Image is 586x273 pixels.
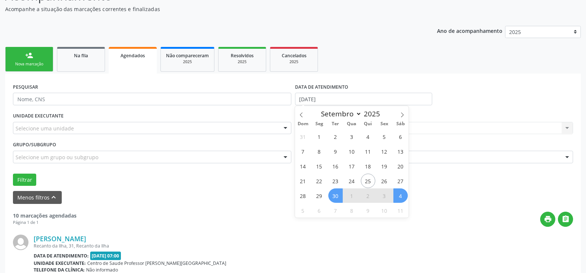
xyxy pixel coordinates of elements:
span: Setembro 4, 2025 [361,129,375,144]
span: Resolvidos [231,52,254,59]
span: Setembro 9, 2025 [328,144,343,158]
label: PESQUISAR [13,81,38,93]
span: Na fila [74,52,88,59]
span: Setembro 23, 2025 [328,174,343,188]
button: Menos filtroskeyboard_arrow_up [13,191,62,204]
span: Setembro 10, 2025 [345,144,359,158]
b: Telefone da clínica: [34,267,85,273]
b: Data de atendimento: [34,253,89,259]
div: Página 1 de 1 [13,219,77,226]
button: print [540,212,555,227]
span: Sex [376,122,392,126]
span: Seg [311,122,327,126]
i: print [544,215,552,223]
span: Setembro 29, 2025 [312,188,326,203]
span: Setembro 3, 2025 [345,129,359,144]
span: Setembro 5, 2025 [377,129,392,144]
a: [PERSON_NAME] [34,235,86,243]
span: Outubro 3, 2025 [377,188,392,203]
span: Ter [327,122,343,126]
span: Não compareceram [166,52,209,59]
span: Setembro 2, 2025 [328,129,343,144]
p: Ano de acompanhamento [437,26,502,35]
span: Setembro 22, 2025 [312,174,326,188]
input: Selecione um intervalo [295,93,432,105]
label: Grupo/Subgrupo [13,139,56,151]
span: Setembro 20, 2025 [393,159,408,173]
span: Outubro 7, 2025 [328,203,343,218]
span: Setembro 6, 2025 [393,129,408,144]
button:  [558,212,573,227]
span: Setembro 1, 2025 [312,129,326,144]
label: UNIDADE EXECUTANTE [13,110,64,122]
span: Outubro 11, 2025 [393,203,408,218]
span: [DATE] 07:00 [90,252,121,260]
select: Month [318,109,362,119]
span: Setembro 28, 2025 [296,188,310,203]
span: Outubro 9, 2025 [361,203,375,218]
span: Dom [295,122,311,126]
i: keyboard_arrow_up [50,193,58,201]
span: Setembro 14, 2025 [296,159,310,173]
span: Setembro 13, 2025 [393,144,408,158]
span: Setembro 30, 2025 [328,188,343,203]
span: Outubro 8, 2025 [345,203,359,218]
span: Setembro 18, 2025 [361,159,375,173]
div: 2025 [275,59,312,65]
span: Setembro 25, 2025 [361,174,375,188]
b: Unidade executante: [34,260,86,266]
span: Não informado [86,267,118,273]
span: Setembro 26, 2025 [377,174,392,188]
span: Setembro 8, 2025 [312,144,326,158]
div: Nova marcação [11,61,48,67]
span: Outubro 4, 2025 [393,188,408,203]
span: Setembro 16, 2025 [328,159,343,173]
input: Year [362,109,386,119]
span: Selecione uma unidade [16,124,74,132]
span: Outubro 1, 2025 [345,188,359,203]
span: Cancelados [282,52,306,59]
button: Filtrar [13,174,36,186]
label: DATA DE ATENDIMENTO [295,81,348,93]
span: Outubro 6, 2025 [312,203,326,218]
i:  [562,215,570,223]
span: Qui [360,122,376,126]
div: 2025 [224,59,261,65]
span: Agosto 31, 2025 [296,129,310,144]
div: Recanto da Ilha, 31, Recanto da Ilha [34,243,462,249]
p: Acompanhe a situação das marcações correntes e finalizadas [5,5,408,13]
span: Setembro 24, 2025 [345,174,359,188]
span: Sáb [392,122,409,126]
span: Outubro 2, 2025 [361,188,375,203]
span: Setembro 11, 2025 [361,144,375,158]
span: Setembro 12, 2025 [377,144,392,158]
span: Qua [343,122,360,126]
span: Agendados [121,52,145,59]
img: img [13,235,28,250]
span: Outubro 5, 2025 [296,203,310,218]
div: 2025 [166,59,209,65]
div: person_add [25,51,33,59]
strong: 10 marcações agendadas [13,212,77,219]
span: Outubro 10, 2025 [377,203,392,218]
span: Setembro 17, 2025 [345,159,359,173]
span: Centro de Saude Professor [PERSON_NAME][GEOGRAPHIC_DATA] [87,260,226,266]
span: Setembro 27, 2025 [393,174,408,188]
span: Setembro 19, 2025 [377,159,392,173]
span: Setembro 21, 2025 [296,174,310,188]
span: Setembro 15, 2025 [312,159,326,173]
span: Setembro 7, 2025 [296,144,310,158]
input: Nome, CNS [13,93,291,105]
span: Selecione um grupo ou subgrupo [16,153,98,161]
